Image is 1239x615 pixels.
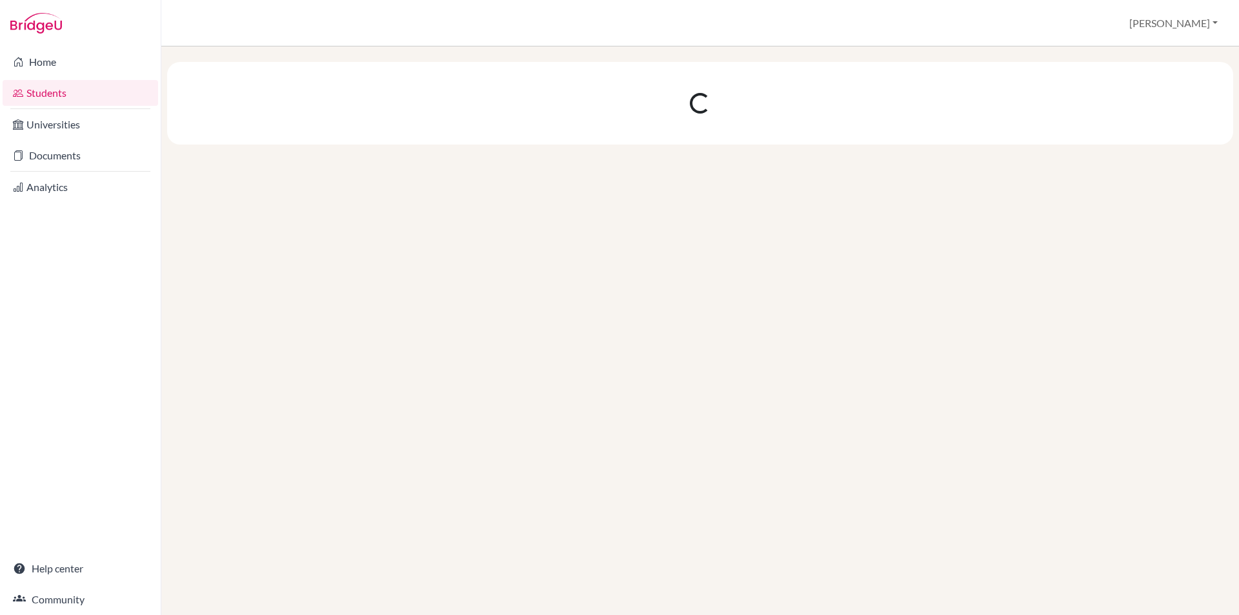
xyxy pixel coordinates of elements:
a: Documents [3,143,158,168]
button: [PERSON_NAME] [1123,11,1224,35]
a: Community [3,587,158,612]
a: Students [3,80,158,106]
a: Universities [3,112,158,137]
a: Home [3,49,158,75]
a: Help center [3,556,158,581]
a: Analytics [3,174,158,200]
img: Bridge-U [10,13,62,34]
